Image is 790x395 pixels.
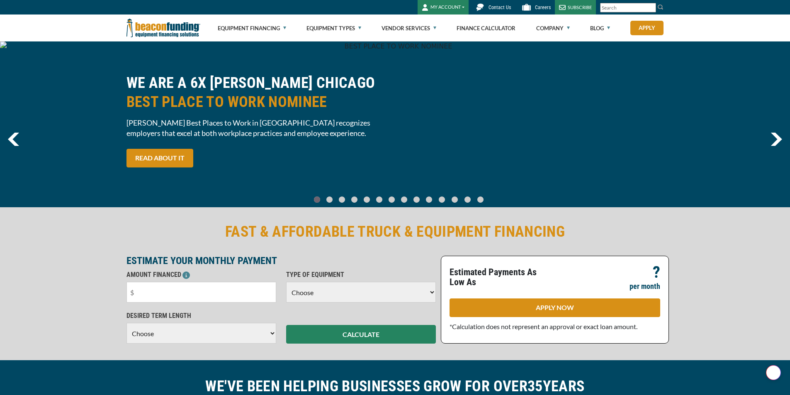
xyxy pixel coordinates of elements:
img: Beacon Funding Corporation logo [126,15,200,41]
a: Go To Slide 8 [412,196,422,203]
span: Careers [535,5,551,10]
a: next [771,133,782,146]
a: Clear search text [647,5,654,11]
a: Finance Calculator [457,15,515,41]
a: Go To Slide 10 [437,196,447,203]
span: BEST PLACE TO WORK NOMINEE [126,92,390,111]
a: Go To Slide 13 [475,196,486,203]
img: Right Navigator [771,133,782,146]
h2: FAST & AFFORDABLE TRUCK & EQUIPMENT FINANCING [126,222,664,241]
a: Equipment Financing [218,15,286,41]
p: DESIRED TERM LENGTH [126,311,276,321]
p: ? [653,267,660,277]
p: ESTIMATE YOUR MONTHLY PAYMENT [126,256,436,266]
p: AMOUNT FINANCED [126,270,276,280]
span: *Calculation does not represent an approval or exact loan amount. [450,322,637,330]
input: $ [126,282,276,303]
a: Go To Slide 7 [399,196,409,203]
p: per month [630,281,660,291]
a: Company [536,15,570,41]
a: Go To Slide 2 [337,196,347,203]
a: Blog [590,15,610,41]
img: Left Navigator [8,133,19,146]
span: 35 [527,378,543,395]
input: Search [600,3,656,12]
span: [PERSON_NAME] Best Places to Work in [GEOGRAPHIC_DATA] recognizes employers that excel at both wo... [126,118,390,138]
a: READ ABOUT IT [126,149,193,167]
a: Go To Slide 9 [424,196,434,203]
a: Go To Slide 6 [387,196,397,203]
a: Apply [630,21,664,35]
a: Go To Slide 4 [362,196,372,203]
p: Estimated Payments As Low As [450,267,550,287]
button: CALCULATE [286,325,436,344]
a: Go To Slide 11 [450,196,460,203]
a: Go To Slide 12 [462,196,473,203]
a: Go To Slide 5 [374,196,384,203]
a: previous [8,133,19,146]
h2: WE ARE A 6X [PERSON_NAME] CHICAGO [126,73,390,111]
a: Vendor Services [382,15,436,41]
span: Contact Us [489,5,511,10]
a: Go To Slide 0 [312,196,322,203]
img: Search [657,4,664,10]
a: Go To Slide 1 [325,196,335,203]
a: APPLY NOW [450,298,660,317]
a: Equipment Types [306,15,361,41]
p: TYPE OF EQUIPMENT [286,270,436,280]
a: Go To Slide 3 [350,196,360,203]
